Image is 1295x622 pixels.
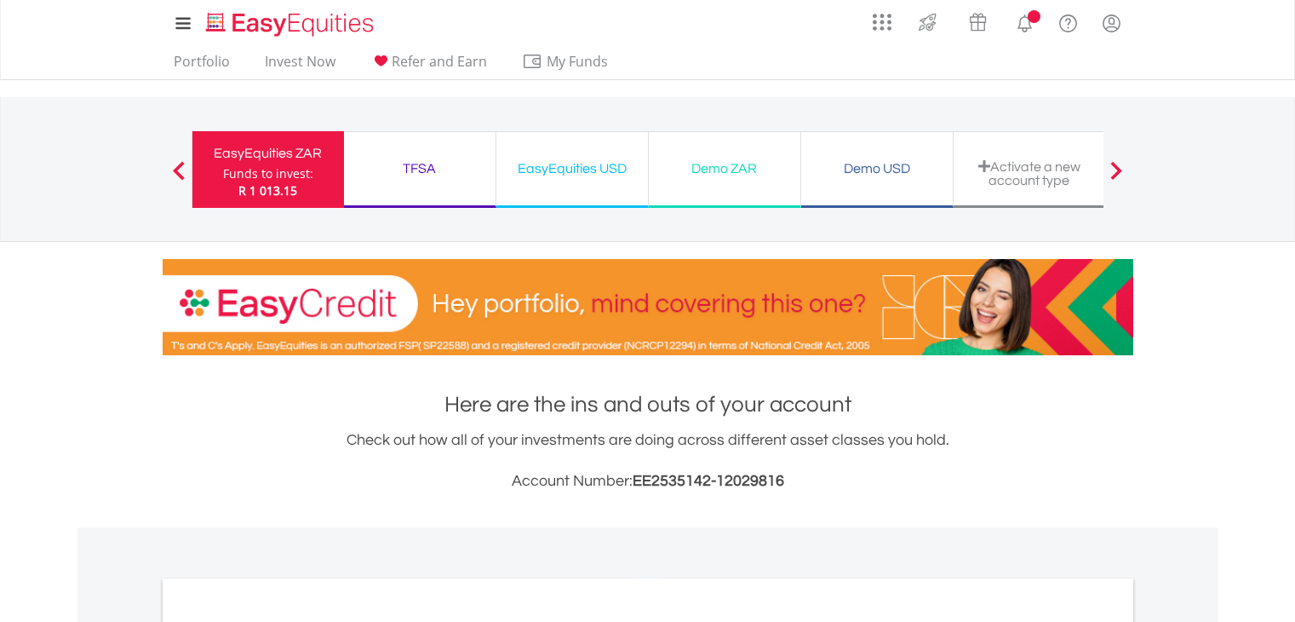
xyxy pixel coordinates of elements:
[392,52,487,71] span: Refer and Earn
[633,473,784,489] span: EE2535142-12029816
[953,4,1003,36] a: Vouchers
[659,157,790,181] div: Demo ZAR
[1046,4,1090,38] a: FAQ's and Support
[364,53,494,79] a: Refer and Earn
[914,9,942,36] img: thrive-v2.svg
[203,10,381,38] img: EasyEquities_Logo.png
[964,159,1095,187] div: Activate a new account type
[522,50,633,72] span: My Funds
[238,182,297,199] span: R 1 013.15
[354,157,485,181] div: TFSA
[203,141,334,165] div: EasyEquities ZAR
[223,165,313,182] div: Funds to invest:
[163,469,1133,493] h3: Account Number:
[1090,4,1133,42] a: My Profile
[873,13,891,32] img: grid-menu-icon.svg
[964,9,992,36] img: vouchers-v2.svg
[507,157,638,181] div: EasyEquities USD
[163,259,1133,355] img: EasyCredit Promotion Banner
[163,389,1133,420] h1: Here are the ins and outs of your account
[862,4,902,32] a: AppsGrid
[167,53,237,79] a: Portfolio
[258,53,342,79] a: Invest Now
[1003,4,1046,38] a: Notifications
[163,429,1133,493] div: Check out how all of your investments are doing across different asset classes you hold.
[811,157,943,181] div: Demo USD
[199,4,381,38] a: Home page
